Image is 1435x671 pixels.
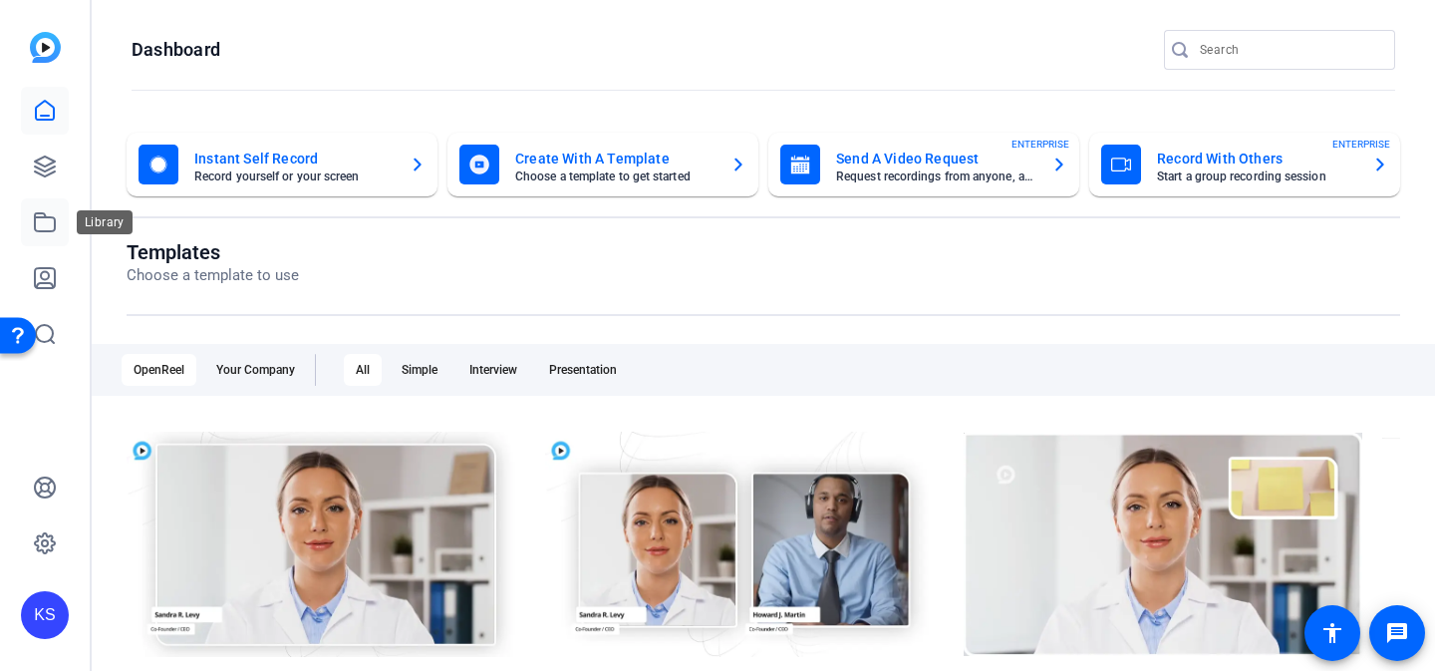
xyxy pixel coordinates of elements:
span: ENTERPRISE [1011,137,1069,152]
mat-card-subtitle: Record yourself or your screen [194,170,394,182]
mat-card-subtitle: Choose a template to get started [515,170,715,182]
span: ENTERPRISE [1332,137,1390,152]
div: OpenReel [122,354,196,386]
img: blue-gradient.svg [30,32,61,63]
mat-card-title: Instant Self Record [194,147,394,170]
mat-card-title: Record With Others [1157,147,1356,170]
div: Simple [390,354,449,386]
div: Presentation [537,354,629,386]
mat-card-title: Send A Video Request [836,147,1035,170]
mat-card-subtitle: Start a group recording session [1157,170,1356,182]
button: Create With A TemplateChoose a template to get started [447,133,758,196]
button: Instant Self RecordRecord yourself or your screen [127,133,437,196]
div: Your Company [204,354,307,386]
button: Record With OthersStart a group recording sessionENTERPRISE [1089,133,1400,196]
div: Library [77,210,133,234]
div: All [344,354,382,386]
p: Choose a template to use [127,264,299,287]
h1: Templates [127,240,299,264]
button: Send A Video RequestRequest recordings from anyone, anywhereENTERPRISE [768,133,1079,196]
mat-icon: message [1385,621,1409,645]
h1: Dashboard [132,38,220,62]
mat-icon: accessibility [1320,621,1344,645]
input: Search [1200,38,1379,62]
div: Interview [457,354,529,386]
mat-card-title: Create With A Template [515,147,715,170]
div: KS [21,591,69,639]
mat-card-subtitle: Request recordings from anyone, anywhere [836,170,1035,182]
